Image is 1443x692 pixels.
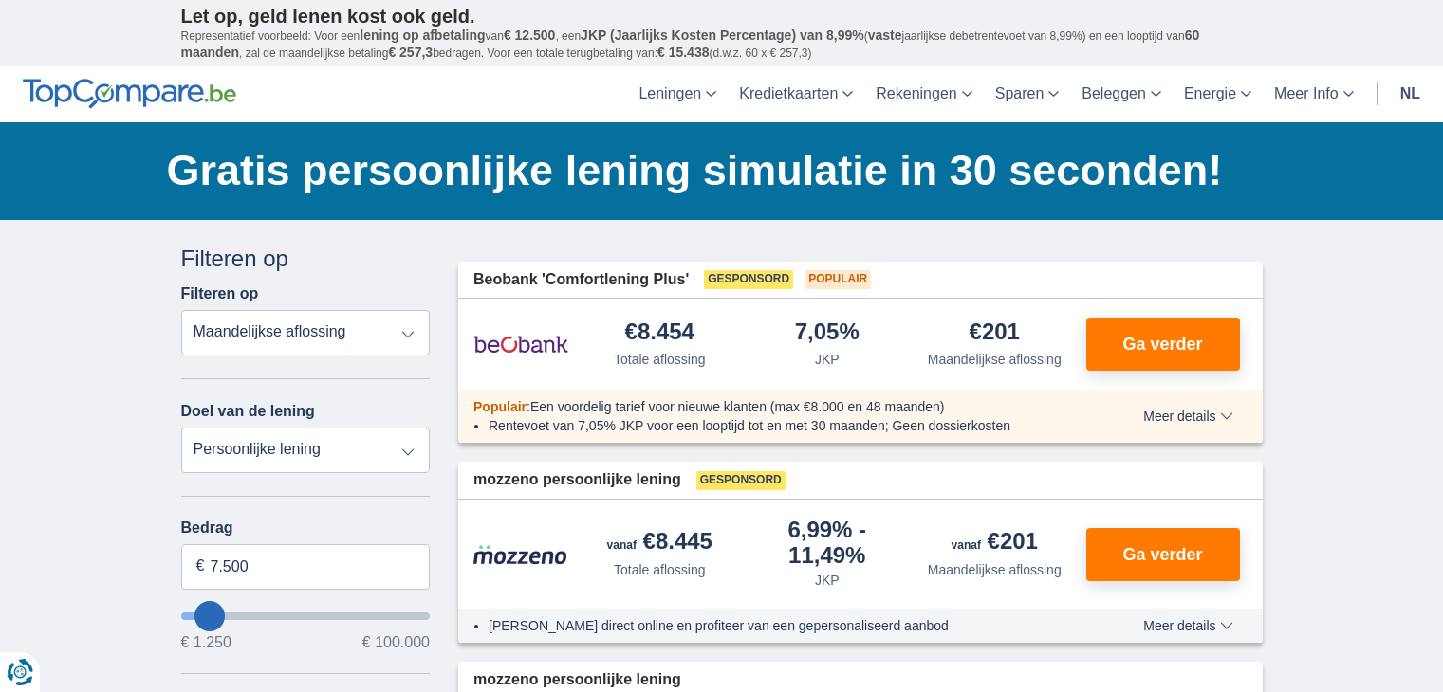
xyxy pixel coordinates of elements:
div: €8.454 [625,320,694,346]
span: € 15.438 [657,45,710,60]
a: Beleggen [1070,66,1173,122]
div: €201 [952,530,1038,556]
button: Ga verder [1086,528,1240,581]
span: Meer details [1143,619,1232,632]
span: Ga verder [1122,546,1202,563]
span: mozzeno persoonlijke lening [473,669,681,691]
button: Meer details [1129,409,1247,424]
div: €8.445 [607,530,712,556]
span: € 12.500 [504,27,556,43]
span: vaste [868,27,902,43]
div: JKP [815,571,840,590]
img: product.pl.alt Mozzeno [473,544,568,565]
span: € 1.250 [181,635,231,650]
a: Energie [1173,66,1263,122]
p: Representatief voorbeeld: Voor een van , een ( jaarlijkse debetrentevoet van 8,99%) en een loopti... [181,27,1263,62]
span: € 257,3 [388,45,433,60]
span: 60 maanden [181,27,1200,60]
a: Meer Info [1263,66,1365,122]
div: : [458,397,1089,416]
button: Meer details [1129,618,1247,633]
div: Totale aflossing [614,560,706,579]
div: JKP [815,350,840,369]
div: Totale aflossing [614,350,706,369]
span: Beobank 'Comfortlening Plus' [473,269,689,291]
li: Rentevoet van 7,05% JKP voor een looptijd tot en met 30 maanden; Geen dossierkosten [489,416,1074,435]
div: Filteren op [181,243,431,275]
img: product.pl.alt Beobank [473,320,568,368]
button: Ga verder [1086,318,1240,371]
img: TopCompare [23,79,236,109]
li: [PERSON_NAME] direct online en profiteer van een gepersonaliseerd aanbod [489,616,1074,635]
span: Gesponsord [704,270,793,289]
span: € 100.000 [362,635,430,650]
a: Leningen [627,66,728,122]
span: Een voordelig tarief voor nieuwe klanten (max €8.000 en 48 maanden) [530,399,945,414]
div: €201 [970,320,1020,346]
span: JKP (Jaarlijks Kosten Percentage) van 8,99% [581,27,864,43]
h1: Gratis persoonlijke lening simulatie in 30 seconden! [167,141,1263,200]
span: Populair [473,399,527,414]
div: 7,05% [795,320,860,346]
p: Let op, geld lenen kost ook geld. [181,5,1263,27]
span: Gesponsord [696,471,786,490]
a: nl [1389,66,1432,122]
input: wantToBorrow [181,612,431,620]
span: lening op afbetaling [360,27,485,43]
a: Sparen [984,66,1071,122]
div: Maandelijkse aflossing [928,560,1062,579]
span: mozzeno persoonlijke lening [473,469,681,491]
a: Rekeningen [864,66,983,122]
label: Doel van de lening [181,403,315,420]
span: Populair [805,270,871,289]
span: Meer details [1143,410,1232,423]
span: € [196,555,205,577]
div: 6,99% [751,519,904,567]
span: Ga verder [1122,336,1202,353]
a: Kredietkaarten [728,66,864,122]
label: Bedrag [181,519,431,537]
label: Filteren op [181,285,259,302]
div: Maandelijkse aflossing [928,350,1062,369]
